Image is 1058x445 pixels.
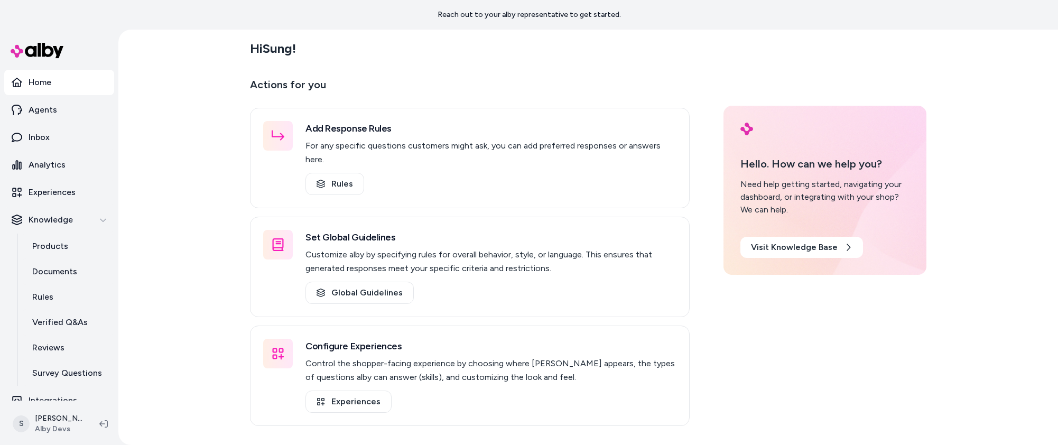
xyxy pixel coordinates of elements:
[32,341,64,354] p: Reviews
[4,125,114,150] a: Inbox
[305,230,676,245] h3: Set Global Guidelines
[4,97,114,123] a: Agents
[305,248,676,275] p: Customize alby by specifying rules for overall behavior, style, or language. This ensures that ge...
[740,156,909,172] p: Hello. How can we help you?
[4,180,114,205] a: Experiences
[22,284,114,310] a: Rules
[250,76,690,101] p: Actions for you
[250,41,296,57] h2: Hi Sung !
[4,207,114,233] button: Knowledge
[29,186,76,199] p: Experiences
[32,291,53,303] p: Rules
[22,360,114,386] a: Survey Questions
[305,391,392,413] a: Experiences
[22,310,114,335] a: Verified Q&As
[740,237,863,258] a: Visit Knowledge Base
[305,173,364,195] a: Rules
[22,234,114,259] a: Products
[32,240,68,253] p: Products
[4,152,114,178] a: Analytics
[438,10,621,20] p: Reach out to your alby representative to get started.
[22,259,114,284] a: Documents
[29,104,57,116] p: Agents
[35,424,82,434] span: Alby Devs
[6,407,91,441] button: S[PERSON_NAME]Alby Devs
[29,131,50,144] p: Inbox
[740,178,909,216] div: Need help getting started, navigating your dashboard, or integrating with your shop? We can help.
[29,394,77,407] p: Integrations
[305,339,676,354] h3: Configure Experiences
[32,367,102,379] p: Survey Questions
[305,282,414,304] a: Global Guidelines
[305,121,676,136] h3: Add Response Rules
[305,357,676,384] p: Control the shopper-facing experience by choosing where [PERSON_NAME] appears, the types of quest...
[11,43,63,58] img: alby Logo
[29,159,66,171] p: Analytics
[32,316,88,329] p: Verified Q&As
[35,413,82,424] p: [PERSON_NAME]
[32,265,77,278] p: Documents
[4,70,114,95] a: Home
[740,123,753,135] img: alby Logo
[29,214,73,226] p: Knowledge
[29,76,51,89] p: Home
[13,415,30,432] span: S
[22,335,114,360] a: Reviews
[305,139,676,166] p: For any specific questions customers might ask, you can add preferred responses or answers here.
[4,388,114,413] a: Integrations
